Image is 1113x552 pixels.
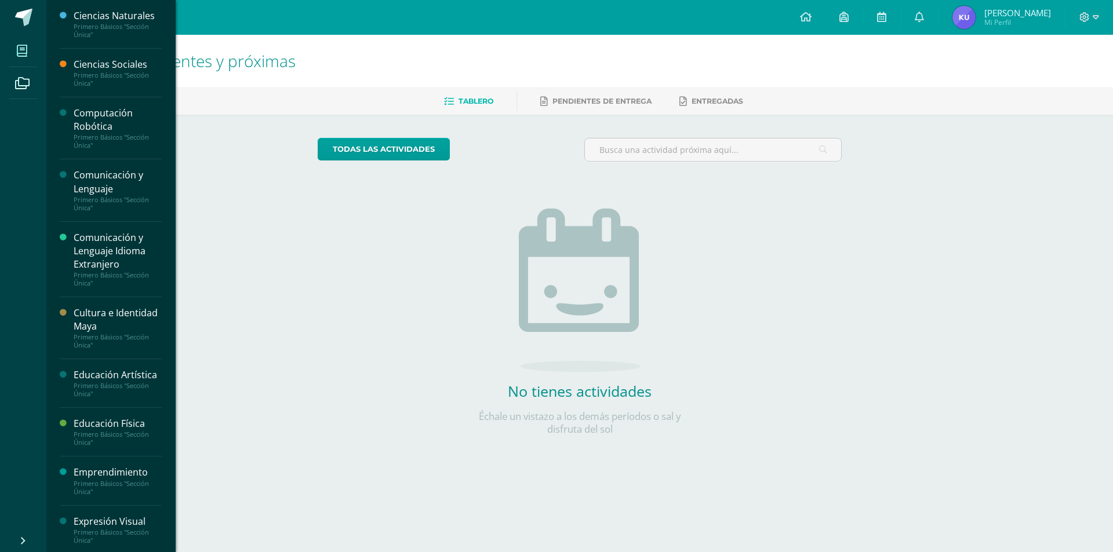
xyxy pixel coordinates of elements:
[74,515,162,544] a: Expresión VisualPrimero Básicos "Sección Única"
[984,17,1051,27] span: Mi Perfil
[74,23,162,39] div: Primero Básicos "Sección Única"
[74,480,162,496] div: Primero Básicos "Sección Única"
[74,417,162,447] a: Educación FísicaPrimero Básicos "Sección Única"
[74,169,162,195] div: Comunicación y Lenguaje
[74,133,162,149] div: Primero Básicos "Sección Única"
[74,107,162,149] a: Computación RobóticaPrimero Básicos "Sección Única"
[74,466,162,495] a: EmprendimientoPrimero Básicos "Sección Única"
[74,515,162,528] div: Expresión Visual
[60,50,296,72] span: Actividades recientes y próximas
[74,271,162,287] div: Primero Básicos "Sección Única"
[74,333,162,349] div: Primero Básicos "Sección Única"
[74,306,162,333] div: Cultura e Identidad Maya
[74,368,162,382] div: Educación Artística
[552,97,652,105] span: Pendientes de entrega
[74,231,162,271] div: Comunicación y Lenguaje Idioma Extranjero
[519,209,641,372] img: no_activities.png
[679,92,743,111] a: Entregadas
[74,169,162,211] a: Comunicación y LenguajePrimero Básicos "Sección Única"
[444,92,493,111] a: Tablero
[74,58,162,87] a: Ciencias SocialesPrimero Básicos "Sección Única"
[74,466,162,479] div: Emprendimiento
[74,430,162,447] div: Primero Básicos "Sección Única"
[74,382,162,398] div: Primero Básicos "Sección Única"
[540,92,652,111] a: Pendientes de entrega
[74,368,162,398] a: Educación ArtísticaPrimero Básicos "Sección Única"
[74,196,162,212] div: Primero Básicos "Sección Única"
[464,381,696,401] h2: No tienes actividades
[74,9,162,23] div: Ciencias Naturales
[74,107,162,133] div: Computación Robótica
[74,231,162,287] a: Comunicación y Lenguaje Idioma ExtranjeroPrimero Básicos "Sección Única"
[74,417,162,430] div: Educación Física
[952,6,976,29] img: a8e1836717dec2724d40b33456046a0b.png
[74,58,162,71] div: Ciencias Sociales
[984,7,1051,19] span: [PERSON_NAME]
[464,410,696,436] p: Échale un vistazo a los demás períodos o sal y disfruta del sol
[692,97,743,105] span: Entregadas
[74,528,162,544] div: Primero Básicos "Sección Única"
[74,9,162,39] a: Ciencias NaturalesPrimero Básicos "Sección Única"
[74,306,162,349] a: Cultura e Identidad MayaPrimero Básicos "Sección Única"
[318,138,450,160] a: todas las Actividades
[74,71,162,87] div: Primero Básicos "Sección Única"
[585,138,842,161] input: Busca una actividad próxima aquí...
[459,97,493,105] span: Tablero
